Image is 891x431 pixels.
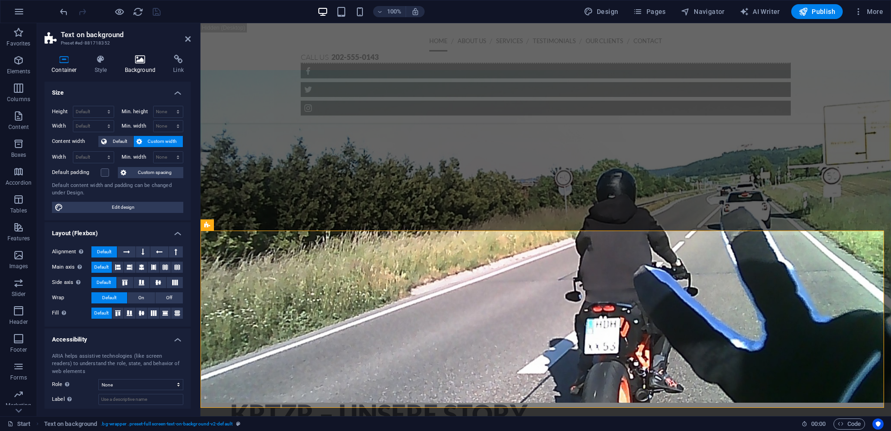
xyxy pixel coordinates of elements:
span: Default [97,246,111,257]
span: Navigator [681,7,725,16]
button: On [128,292,155,303]
h4: Accessibility [45,328,191,345]
button: Default [91,292,127,303]
span: Custom width [145,136,181,147]
span: Pages [633,7,665,16]
h4: Link [166,55,191,74]
span: Role [52,379,72,390]
button: Publish [791,4,843,19]
p: Columns [7,96,30,103]
button: 100% [373,6,406,17]
span: Click to select. Double-click to edit [44,418,97,430]
button: Edit design [52,202,183,213]
h6: Session time [801,418,826,430]
label: Content width [52,136,98,147]
h4: Container [45,55,88,74]
label: Width [52,123,73,129]
i: Undo: Change overlay color (Ctrl+Z) [58,6,69,17]
i: On resize automatically adjust zoom level to fit chosen device. [411,7,420,16]
span: : [818,420,819,427]
h4: Size [45,82,191,98]
label: Width [52,154,73,160]
label: Alignment [52,246,91,257]
span: On [138,292,144,303]
span: 00 00 [811,418,826,430]
label: Min. width [122,123,153,129]
div: Design (Ctrl+Alt+Y) [580,4,622,19]
button: Custom spacing [118,167,183,178]
button: undo [58,6,69,17]
span: Off [166,292,172,303]
h2: Text on background [61,31,191,39]
i: Reload page [133,6,143,17]
p: Footer [10,346,27,354]
a: Click to cancel selection. Double-click to open Pages [7,418,31,430]
button: Default [91,246,117,257]
p: Elements [7,68,31,75]
input: Use a descriptive name [98,394,183,405]
p: Slider [12,290,26,298]
button: More [850,4,887,19]
h4: Background [118,55,167,74]
label: Fill [52,308,91,319]
label: Label [52,394,98,405]
label: Height [52,109,73,114]
p: Boxes [11,151,26,159]
span: Default [94,308,109,319]
span: AI Writer [740,7,780,16]
label: Min. width [122,154,153,160]
h3: Preset #ed-881718352 [61,39,172,47]
label: Default padding [52,167,101,178]
span: Default [94,262,109,273]
span: Edit design [66,202,181,213]
label: Min. height [122,109,153,114]
button: Design [580,4,622,19]
button: Usercentrics [872,418,884,430]
button: Default [98,136,133,147]
span: Default [110,136,130,147]
button: AI Writer [736,4,784,19]
h6: 100% [387,6,402,17]
div: ARIA helps assistive technologies (like screen readers) to understand the role, state, and behavi... [52,353,183,376]
p: Tables [10,207,27,214]
span: Design [584,7,619,16]
p: Favorites [6,40,30,47]
p: Accordion [6,179,32,187]
span: Default [97,277,111,288]
button: Custom width [134,136,183,147]
span: Custom spacing [129,167,181,178]
p: Header [9,318,28,326]
div: Default content width and padding can be changed under Design. [52,182,183,197]
span: . bg-wrapper .preset-fullscreen-text-on-background-v2-default [101,418,232,430]
button: Navigator [677,4,729,19]
span: Default [102,292,116,303]
nav: breadcrumb [44,418,240,430]
span: Publish [799,7,835,16]
button: Default [91,262,112,273]
span: More [854,7,883,16]
button: reload [132,6,143,17]
p: Forms [10,374,27,381]
button: Pages [629,4,669,19]
label: Side axis [52,277,91,288]
button: Code [833,418,865,430]
span: Code [838,418,861,430]
i: This element is a customizable preset [236,421,240,426]
p: Features [7,235,30,242]
label: Wrap [52,292,91,303]
button: Default [91,277,116,288]
button: Off [155,292,183,303]
h4: Style [88,55,118,74]
label: Main axis [52,262,91,273]
h4: Layout (Flexbox) [45,222,191,239]
p: Marketing [6,402,31,409]
p: Content [8,123,29,131]
p: Images [9,263,28,270]
button: Default [91,308,112,319]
